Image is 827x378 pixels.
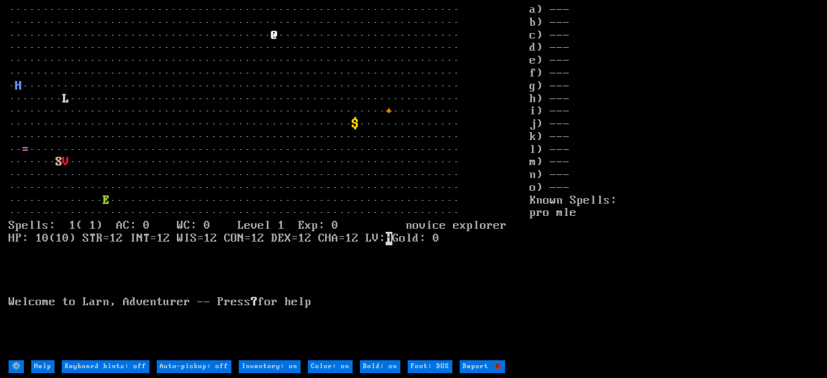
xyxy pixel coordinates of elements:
[360,360,400,373] input: Bold: on
[460,360,505,373] input: Report 🐞
[56,155,62,169] font: S
[271,29,278,42] font: @
[62,155,69,169] font: V
[9,4,530,359] larn: ··································································· ·····························...
[386,105,392,118] font: +
[239,360,301,373] input: Inventory: on
[62,92,69,106] font: L
[386,232,392,245] mark: H
[15,80,22,93] font: H
[31,360,54,373] input: Help
[103,194,110,207] font: E
[22,143,29,157] font: =
[408,360,452,373] input: Font: DOS
[157,360,231,373] input: Auto-pickup: off
[9,360,24,373] input: ⚙️
[352,117,359,131] font: $
[308,360,353,373] input: Color: on
[251,295,258,309] b: ?
[62,360,149,373] input: Keyboard hints: off
[530,4,819,359] stats: a) --- b) --- c) --- d) --- e) --- f) --- g) --- h) --- i) --- j) --- k) --- l) --- m) --- n) ---...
